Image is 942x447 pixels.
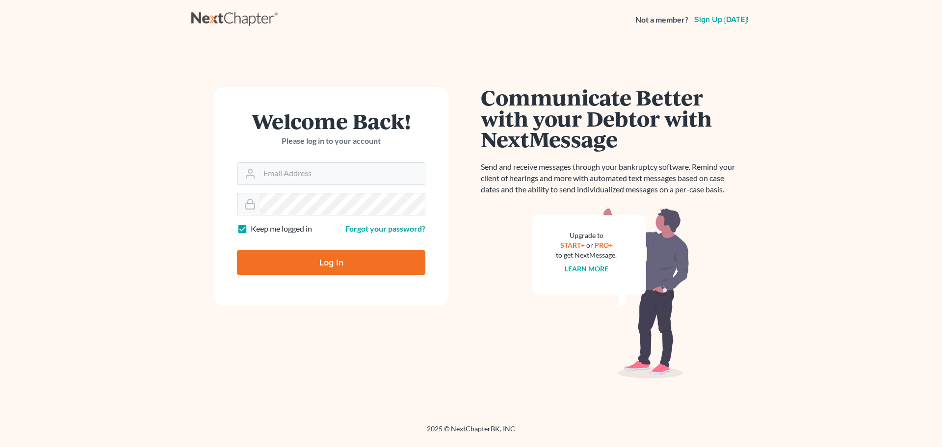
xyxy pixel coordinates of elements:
[635,14,688,26] strong: Not a member?
[692,16,751,24] a: Sign up [DATE]!
[237,250,425,275] input: Log In
[595,241,613,249] a: PRO+
[565,264,608,273] a: Learn more
[586,241,593,249] span: or
[556,250,617,260] div: to get NextMessage.
[237,135,425,147] p: Please log in to your account
[532,207,689,379] img: nextmessage_bg-59042aed3d76b12b5cd301f8e5b87938c9018125f34e5fa2b7a6b67550977c72.svg
[191,424,751,442] div: 2025 © NextChapterBK, INC
[237,110,425,131] h1: Welcome Back!
[481,161,741,195] p: Send and receive messages through your bankruptcy software. Remind your client of hearings and mo...
[260,163,425,184] input: Email Address
[560,241,585,249] a: START+
[481,87,741,150] h1: Communicate Better with your Debtor with NextMessage
[251,223,312,235] label: Keep me logged in
[556,231,617,240] div: Upgrade to
[345,224,425,233] a: Forgot your password?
